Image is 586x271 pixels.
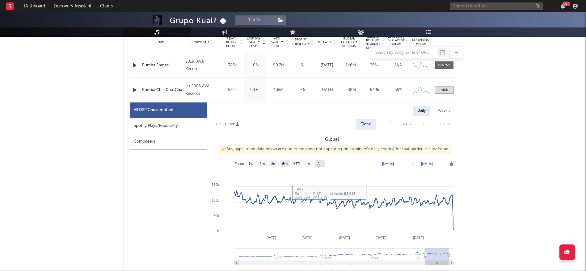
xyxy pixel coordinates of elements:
div: Grupo Kual? [170,15,228,26]
div: 649k [364,87,385,93]
button: 99+ [561,4,565,9]
text: [DATE] [301,236,312,240]
div: Composers [130,134,207,150]
div: <5% [388,87,409,93]
div: 61 [292,62,314,69]
text: Zoom [234,162,244,166]
div: 385k [222,62,242,69]
div: Spotify Plays/Popularity [130,118,207,134]
text: 0 [217,229,219,233]
text: 50k [213,214,219,218]
div: All DSP Consumption [130,102,207,118]
text: 1m [259,162,265,166]
button: Export CSV [213,123,239,126]
text: 3m [271,162,276,166]
div: Any gaps in the data below are due to the song not appearing on Luminate's daily chart(s) for tha... [218,145,452,154]
div: 135M [269,87,289,93]
div: (c) 2006 AVA Records [185,83,219,98]
div: 99 + [563,2,570,6]
div: 90.7M [269,62,289,69]
span: Released [318,40,332,44]
text: 6m [282,162,287,166]
text: [DATE] [375,236,386,240]
div: 146M [340,62,361,69]
text: [DATE] [413,236,424,240]
span: Copyright [192,40,209,44]
div: Ex-US [401,121,411,128]
span: Global Rolling 7D Audio Streams [364,35,381,50]
text: [DATE] [421,161,433,166]
div: 579k [222,87,242,93]
text: YTD [293,162,300,166]
h3: Global [207,136,457,143]
a: Rumba Frenesi [142,62,183,69]
span: Last Day Spotify Plays [246,37,262,48]
input: Search for artists [450,2,543,10]
div: 66 [292,87,314,93]
text: → [411,161,415,166]
text: 1w [248,162,253,166]
input: Search by song name or URL [372,50,437,55]
text: 100k [212,198,219,202]
div: Name [142,40,183,44]
span: Global ATD Audio Streams [340,37,357,48]
div: All DSP Consumption [134,106,173,114]
span: Estimated % Playlist Streams Last Day [388,35,405,50]
div: 105k [246,62,266,69]
text: 150k [212,183,219,186]
div: Weekly [433,106,455,116]
div: [DATE] [317,62,337,69]
span: 7 Day Spotify Plays [222,37,239,48]
text: All [317,162,321,166]
a: Rumba Cha-Cha-Cha [142,87,183,93]
div: 94.6k [246,87,266,93]
text: [DATE] [382,161,394,166]
text: 1y [306,162,310,166]
text: [DATE] [339,236,350,240]
button: Track [235,15,274,25]
text: [DATE] [265,236,276,240]
div: Daily [413,106,430,116]
div: Global [360,121,371,128]
div: 2019, AVA Records [185,58,219,73]
span: ATD Spotify Plays [269,37,285,48]
div: [DATE] [317,87,337,93]
div: N/A [388,62,409,69]
div: US [384,121,388,128]
div: 355k [364,62,385,69]
div: Global Streaming Trend (Last 60D) [412,33,430,52]
div: 208M [340,87,361,93]
span: Spotify Popularity [292,37,310,47]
